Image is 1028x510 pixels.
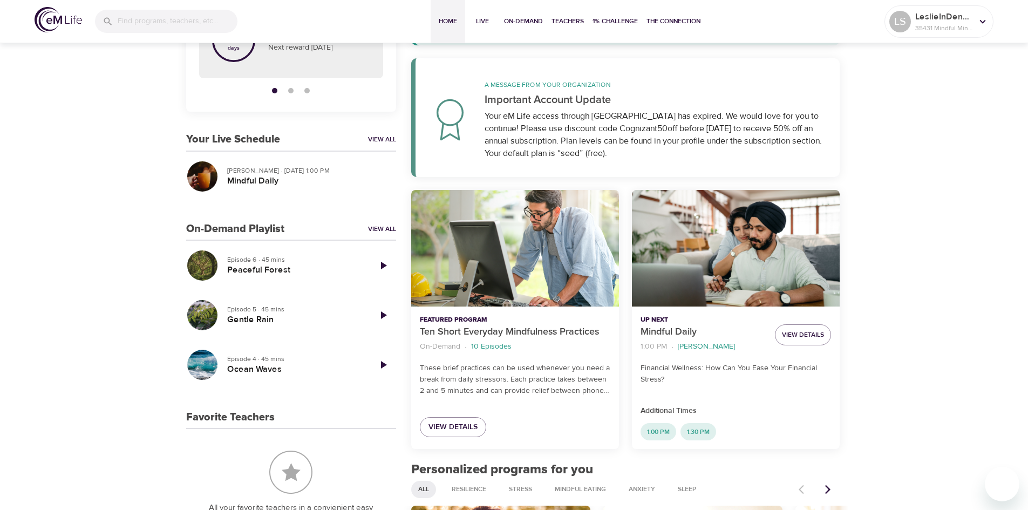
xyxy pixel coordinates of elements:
span: Resilience [445,485,493,494]
h5: Gentle Rain [227,314,362,325]
button: Ocean Waves [186,349,219,381]
div: Resilience [445,481,493,498]
p: Featured Program [420,315,610,325]
span: View Details [782,329,824,341]
p: 10 Episodes [471,341,512,352]
div: 1:30 PM [680,423,716,440]
button: Peaceful Forest [186,249,219,282]
p: On-Demand [420,341,460,352]
span: Teachers [552,16,584,27]
li: · [465,339,467,354]
button: Gentle Rain [186,299,219,331]
h5: Peaceful Forest [227,264,362,276]
span: The Connection [646,16,700,27]
p: Ten Short Everyday Mindfulness Practices [420,325,610,339]
button: Mindful Daily [632,190,840,307]
img: logo [35,7,82,32]
a: Play Episode [370,302,396,328]
span: All [412,485,435,494]
button: Next items [816,478,840,501]
div: Stress [502,481,539,498]
p: Financial Wellness: How Can You Ease Your Financial Stress? [641,363,831,385]
p: [PERSON_NAME] · [DATE] 1:00 PM [227,166,387,175]
p: days [224,46,243,50]
p: A message from your organization [485,80,827,90]
p: LeslieInDenver [915,10,972,23]
h3: Favorite Teachers [186,411,275,424]
p: 1:00 PM [641,341,667,352]
h3: On-Demand Playlist [186,223,284,235]
h2: Personalized programs for you [411,462,840,478]
h3: Your Live Schedule [186,133,280,146]
span: 1:30 PM [680,427,716,437]
a: View Details [420,417,486,437]
div: All [411,481,436,498]
span: Mindful Eating [548,485,612,494]
div: Your eM Life access through [GEOGRAPHIC_DATA] has expired. We would love for you to continue! Ple... [485,110,827,160]
p: [PERSON_NAME] [678,341,735,352]
span: Stress [502,485,539,494]
p: Episode 6 · 45 mins [227,255,362,264]
nav: breadcrumb [641,339,766,354]
span: View Details [428,420,478,434]
span: On-Demand [504,16,543,27]
div: LS [889,11,911,32]
a: View All [368,135,396,144]
h5: Mindful Daily [227,175,387,187]
a: View All [368,225,396,234]
p: Important Account Update [485,92,827,108]
img: Favorite Teachers [269,451,312,494]
span: Live [469,16,495,27]
p: Mindful Daily [641,325,766,339]
p: 20 [224,31,243,46]
li: · [671,339,673,354]
p: Next reward [DATE] [268,42,370,53]
span: Home [435,16,461,27]
p: Up Next [641,315,766,325]
a: Play Episode [370,253,396,278]
span: Sleep [671,485,703,494]
p: These brief practices can be used whenever you need a break from daily stressors. Each practice t... [420,363,610,397]
input: Find programs, teachers, etc... [118,10,237,33]
p: Additional Times [641,405,831,417]
div: Anxiety [622,481,662,498]
span: 1% Challenge [593,16,638,27]
h5: Ocean Waves [227,364,362,375]
button: Ten Short Everyday Mindfulness Practices [411,190,619,307]
span: 1:00 PM [641,427,676,437]
p: 35431 Mindful Minutes [915,23,972,33]
p: Episode 4 · 45 mins [227,354,362,364]
div: Mindful Eating [548,481,613,498]
nav: breadcrumb [420,339,610,354]
p: Episode 5 · 45 mins [227,304,362,314]
iframe: Button to launch messaging window [985,467,1019,501]
div: 1:00 PM [641,423,676,440]
span: Anxiety [622,485,662,494]
div: Sleep [671,481,704,498]
a: Play Episode [370,352,396,378]
button: View Details [775,324,831,345]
